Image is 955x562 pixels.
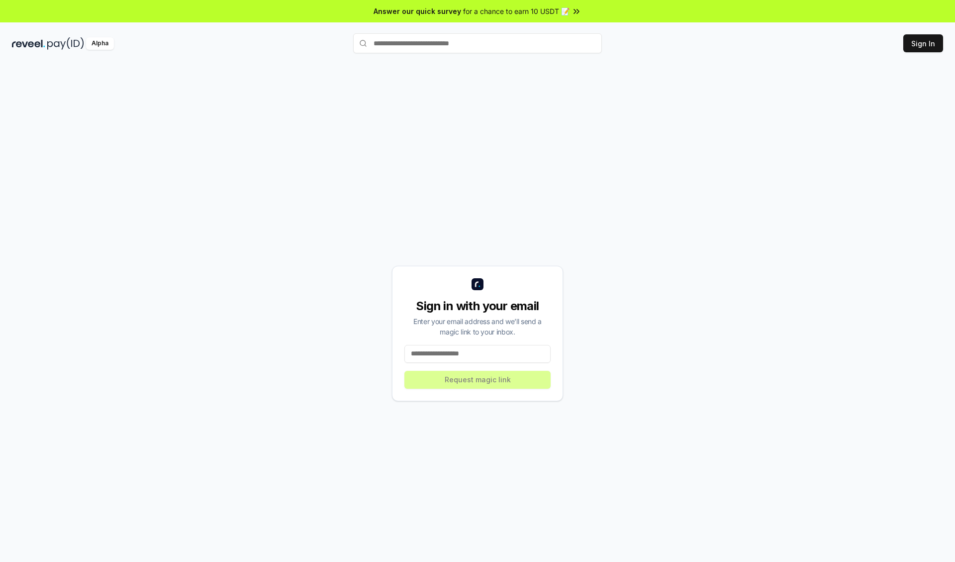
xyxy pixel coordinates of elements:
span: for a chance to earn 10 USDT 📝 [463,6,570,16]
img: pay_id [47,37,84,50]
button: Sign In [903,34,943,52]
div: Alpha [86,37,114,50]
div: Enter your email address and we’ll send a magic link to your inbox. [404,316,551,337]
img: reveel_dark [12,37,45,50]
div: Sign in with your email [404,298,551,314]
img: logo_small [472,278,483,290]
span: Answer our quick survey [374,6,461,16]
